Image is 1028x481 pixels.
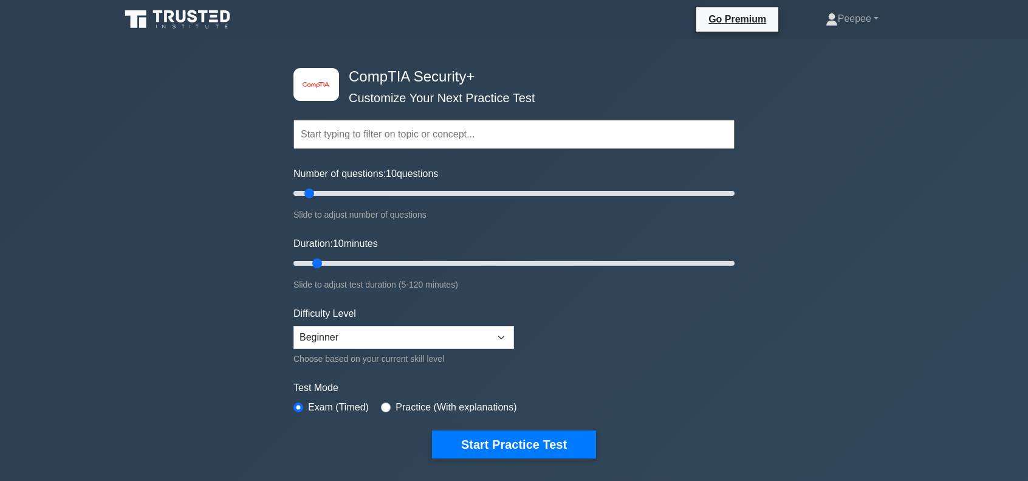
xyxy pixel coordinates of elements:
[432,431,596,459] button: Start Practice Test
[293,381,735,395] label: Test Mode
[396,400,516,415] label: Practice (With explanations)
[293,351,514,366] div: Choose based on your current skill level
[293,207,735,222] div: Slide to adjust number of questions
[344,68,675,86] h4: CompTIA Security+
[293,120,735,149] input: Start typing to filter on topic or concept...
[293,277,735,292] div: Slide to adjust test duration (5-120 minutes)
[333,238,344,249] span: 10
[293,237,378,251] label: Duration: minutes
[293,167,438,181] label: Number of questions: questions
[701,12,773,27] a: Go Premium
[797,7,908,31] a: Peepee
[308,400,369,415] label: Exam (Timed)
[293,306,356,321] label: Difficulty Level
[386,168,397,179] span: 10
